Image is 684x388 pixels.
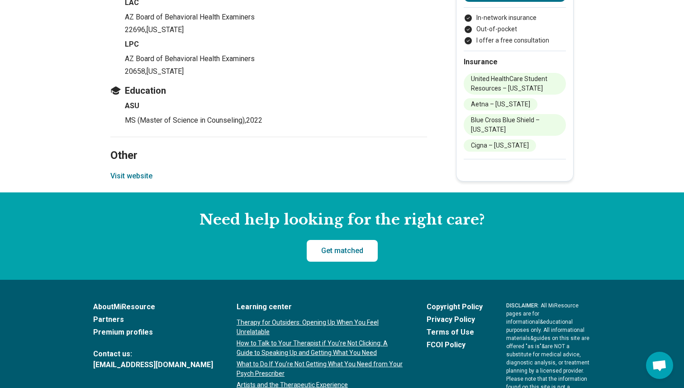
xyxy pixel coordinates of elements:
h2: Need help looking for the right care? [7,211,677,230]
p: MS (Master of Science in Counseling) , 2022 [125,115,427,126]
a: Premium profiles [93,327,213,338]
ul: Payment options [464,13,566,45]
li: Blue Cross Blue Shield – [US_STATE] [464,114,566,136]
li: Aetna – [US_STATE] [464,98,537,110]
a: How to Talk to Your Therapist if You’re Not Clicking: A Guide to Speaking Up and Getting What You... [237,339,403,358]
a: Partners [93,314,213,325]
h4: LPC [125,39,427,50]
li: Out-of-pocket [464,24,566,34]
h2: Insurance [464,57,566,67]
a: FCOI Policy [427,340,483,350]
span: Contact us: [93,349,213,359]
li: United HealthCare Student Resources – [US_STATE] [464,73,566,95]
p: AZ Board of Behavioral Health Examiners [125,53,427,64]
a: [EMAIL_ADDRESS][DOMAIN_NAME] [93,359,213,370]
div: Open chat [646,352,673,379]
h3: Education [110,84,427,97]
p: 20658 [125,66,427,77]
h4: ASU [125,101,427,111]
a: Copyright Policy [427,302,483,312]
button: Visit website [110,171,152,182]
a: What to Do If You’re Not Getting What You Need from Your Psych Prescriber [237,359,403,378]
a: Therapy for Outsiders: Opening Up When You Feel Unrelatable [237,318,403,337]
a: AboutMiResource [93,302,213,312]
span: , [US_STATE] [145,67,184,76]
li: In-network insurance [464,13,566,23]
li: I offer a free consultation [464,36,566,45]
a: Get matched [307,240,378,262]
h2: Other [110,126,427,163]
p: 22696 [125,24,427,35]
span: , [US_STATE] [145,25,184,34]
a: Learning center [237,302,403,312]
span: DISCLAIMER [506,302,538,309]
a: Privacy Policy [427,314,483,325]
p: AZ Board of Behavioral Health Examiners [125,12,427,23]
li: Cigna – [US_STATE] [464,139,536,152]
a: Terms of Use [427,327,483,338]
